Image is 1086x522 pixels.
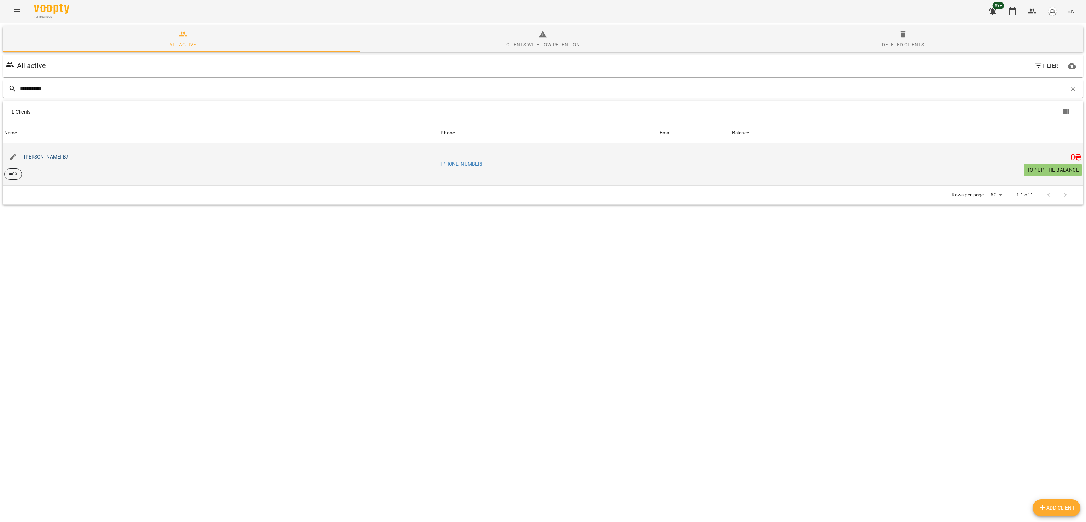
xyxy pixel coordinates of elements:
[17,60,46,71] h6: All active
[1016,191,1033,199] p: 1-1 of 1
[1034,62,1058,70] span: Filter
[988,190,1005,200] div: 50
[1058,103,1075,120] button: Columns view
[732,129,1082,137] span: Balance
[34,15,69,19] span: For Business
[1047,6,1057,16] img: avatar_s.png
[8,3,25,20] button: Menu
[440,129,455,137] div: Phone
[9,171,17,177] p: ші12
[440,161,482,167] a: [PHONE_NUMBER]
[1064,5,1078,18] button: EN
[660,129,672,137] div: Sort
[732,152,1082,163] h5: 0 ₴
[1032,59,1061,72] button: Filter
[1067,7,1075,15] span: EN
[24,154,70,160] a: [PERSON_NAME] ВЛ
[1024,164,1082,176] button: Top up the balance
[882,40,924,49] div: Deleted clients
[732,129,749,137] div: Balance
[4,129,438,137] span: Name
[952,191,985,199] p: Rows per page:
[1027,166,1079,174] span: Top up the balance
[4,129,17,137] div: Name
[169,40,197,49] div: All active
[660,129,672,137] div: Email
[660,129,729,137] span: Email
[440,129,656,137] span: Phone
[4,168,22,180] div: ші12
[11,108,544,115] div: 1 Clients
[34,4,69,14] img: Voopty Logo
[440,129,455,137] div: Sort
[4,129,17,137] div: Sort
[3,101,1083,123] div: Table Toolbar
[732,129,749,137] div: Sort
[993,2,1004,9] span: 99+
[506,40,580,49] div: Clients with low retention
